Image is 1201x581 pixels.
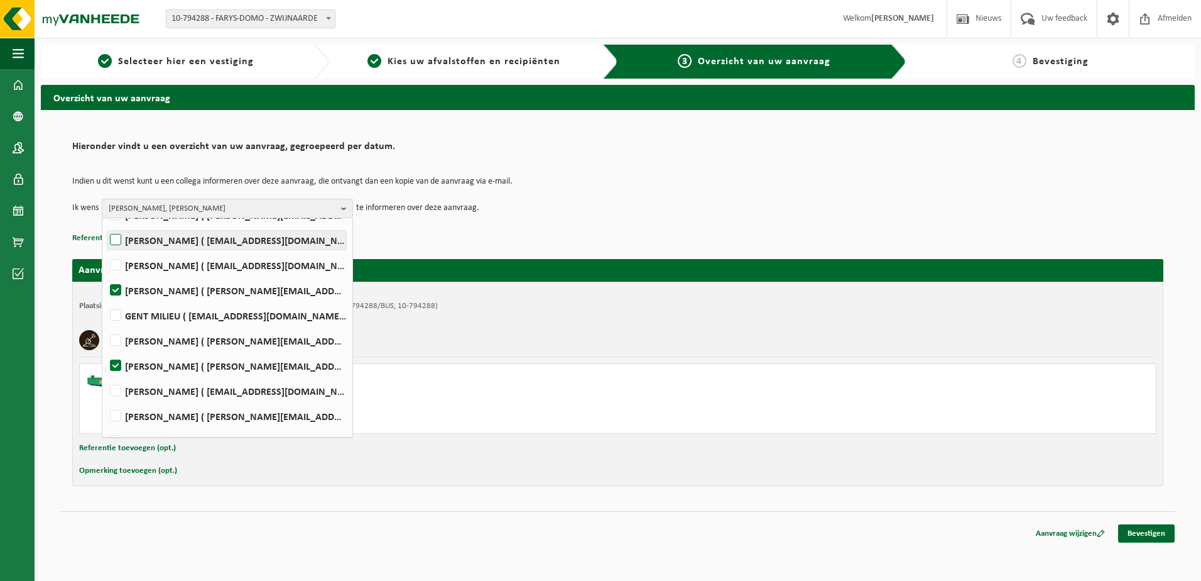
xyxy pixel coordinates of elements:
[118,57,254,67] span: Selecteer hier een vestiging
[79,302,134,310] strong: Plaatsingsadres:
[166,10,335,28] span: 10-794288 - FARYS-DOMO - ZWIJNAARDE
[72,177,1163,186] p: Indien u dit wenst kunt u een collega informeren over deze aanvraag, die ontvangt dan een kopie v...
[166,9,335,28] span: 10-794288 - FARYS-DOMO - ZWIJNAARDE
[47,54,304,69] a: 1Selecteer hier een vestiging
[107,357,346,375] label: [PERSON_NAME] ( [PERSON_NAME][EMAIL_ADDRESS][DOMAIN_NAME] )
[136,407,668,417] div: Aantal: 1
[72,141,1163,158] h2: Hieronder vindt u een overzicht van uw aanvraag, gegroepeerd per datum.
[678,54,692,68] span: 3
[107,432,346,451] label: [PERSON_NAME] ( [EMAIL_ADDRESS][DOMAIN_NAME] )
[1026,524,1114,543] a: Aanvraag wijzigen
[107,306,346,325] label: GENT MILIEU ( [EMAIL_ADDRESS][DOMAIN_NAME] )
[1118,524,1175,543] a: Bevestigen
[41,85,1195,109] h2: Overzicht van uw aanvraag
[79,265,173,275] strong: Aanvraag voor [DATE]
[107,382,346,401] label: [PERSON_NAME] ( [EMAIL_ADDRESS][DOMAIN_NAME] )
[86,370,124,389] img: HK-XC-10-GN-00.png
[79,440,176,456] button: Referentie toevoegen (opt.)
[98,54,112,68] span: 1
[871,14,934,23] strong: [PERSON_NAME]
[107,407,346,426] label: [PERSON_NAME] ( [PERSON_NAME][EMAIL_ADDRESS][DOMAIN_NAME] )
[388,57,560,67] span: Kies uw afvalstoffen en recipiënten
[1033,57,1089,67] span: Bevestiging
[109,199,336,218] span: [PERSON_NAME], [PERSON_NAME]
[335,54,592,69] a: 2Kies uw afvalstoffen en recipiënten
[367,54,381,68] span: 2
[107,281,346,300] label: [PERSON_NAME] ( [PERSON_NAME][EMAIL_ADDRESS][DOMAIN_NAME] )
[136,390,668,401] div: Ophalen en plaatsen lege container
[136,417,668,427] div: Containers: C10-1486
[102,199,353,218] button: [PERSON_NAME], [PERSON_NAME]
[1013,54,1026,68] span: 4
[698,57,830,67] span: Overzicht van uw aanvraag
[107,331,346,350] label: [PERSON_NAME] ( [PERSON_NAME][EMAIL_ADDRESS][DOMAIN_NAME] )
[107,256,346,275] label: [PERSON_NAME] ( [EMAIL_ADDRESS][DOMAIN_NAME] )
[107,231,346,250] label: [PERSON_NAME] ( [EMAIL_ADDRESS][DOMAIN_NAME] )
[72,199,99,218] p: Ik wens
[356,199,479,218] p: te informeren over deze aanvraag.
[79,463,177,479] button: Opmerking toevoegen (opt.)
[72,230,169,246] button: Referentie toevoegen (opt.)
